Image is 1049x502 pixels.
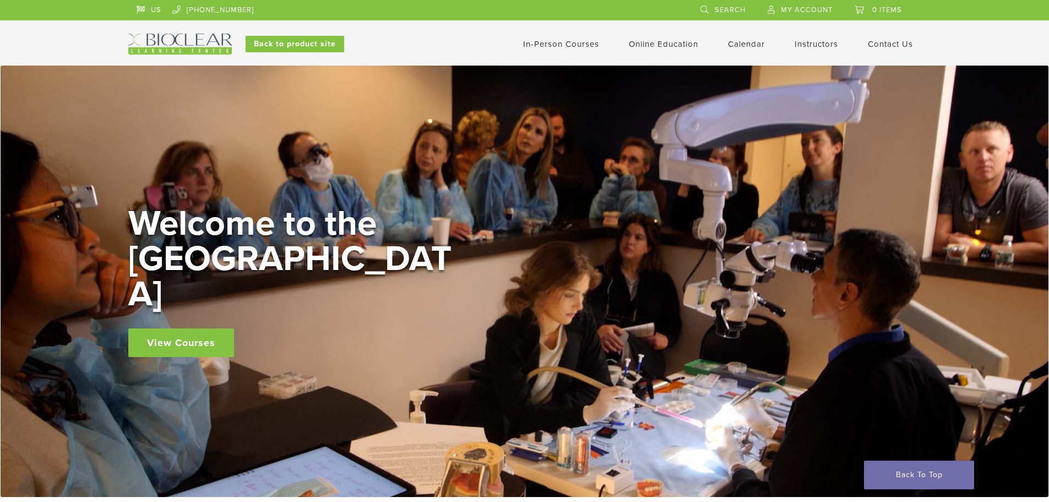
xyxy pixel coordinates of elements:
[715,6,746,14] span: Search
[795,39,838,49] a: Instructors
[868,39,913,49] a: Contact Us
[523,39,599,49] a: In-Person Courses
[128,328,234,357] a: View Courses
[864,461,974,489] a: Back To Top
[781,6,833,14] span: My Account
[629,39,698,49] a: Online Education
[872,6,902,14] span: 0 items
[128,206,459,312] h2: Welcome to the [GEOGRAPHIC_DATA]
[128,34,232,55] img: Bioclear
[728,39,765,49] a: Calendar
[246,36,344,52] a: Back to product site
